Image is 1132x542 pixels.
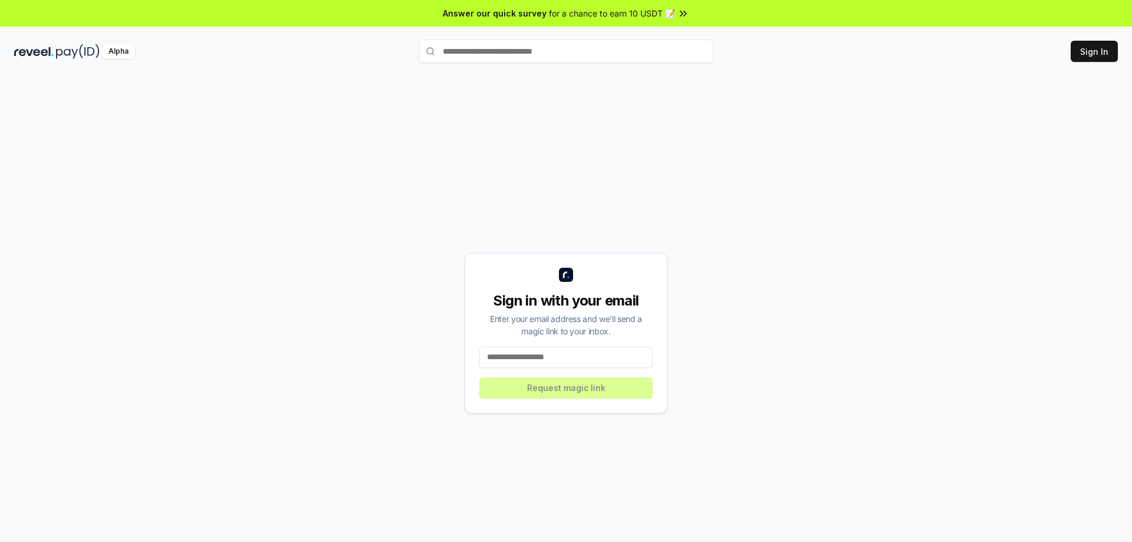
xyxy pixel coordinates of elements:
span: Answer our quick survey [443,7,547,19]
div: Sign in with your email [479,291,653,310]
button: Sign In [1071,41,1118,62]
div: Enter your email address and we’ll send a magic link to your inbox. [479,313,653,337]
img: reveel_dark [14,44,54,59]
img: pay_id [56,44,100,59]
span: for a chance to earn 10 USDT 📝 [549,7,675,19]
div: Alpha [102,44,135,59]
img: logo_small [559,268,573,282]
